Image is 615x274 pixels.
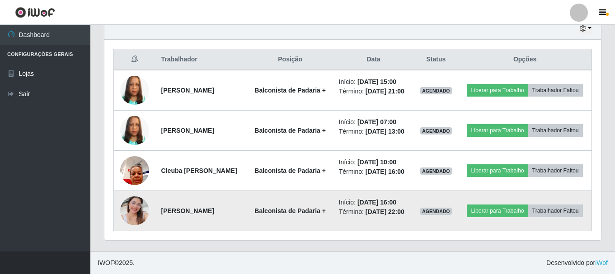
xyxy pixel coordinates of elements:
[254,167,326,174] strong: Balconista de Padaria +
[247,49,333,70] th: Posição
[339,167,408,176] li: Término:
[120,185,149,237] img: 1708364606338.jpeg
[528,84,583,97] button: Trabalhador Faltou
[98,258,135,268] span: © 2025 .
[333,49,414,70] th: Data
[161,207,214,214] strong: [PERSON_NAME]
[546,258,608,268] span: Desenvolvido por
[420,208,452,215] span: AGENDADO
[339,77,408,87] li: Início:
[161,127,214,134] strong: [PERSON_NAME]
[528,124,583,137] button: Trabalhador Faltou
[156,49,247,70] th: Trabalhador
[467,164,528,177] button: Liberar para Trabalho
[98,259,114,266] span: IWOF
[366,88,404,95] time: [DATE] 21:00
[339,87,408,96] li: Término:
[357,199,396,206] time: [DATE] 16:00
[254,87,326,94] strong: Balconista de Padaria +
[414,49,459,70] th: Status
[458,49,592,70] th: Opções
[357,78,396,85] time: [DATE] 15:00
[357,118,396,125] time: [DATE] 07:00
[420,87,452,94] span: AGENDADO
[339,127,408,136] li: Término:
[15,7,55,18] img: CoreUI Logo
[366,128,404,135] time: [DATE] 13:00
[120,65,149,116] img: 1753114982332.jpeg
[528,204,583,217] button: Trabalhador Faltou
[339,207,408,217] li: Término:
[366,208,404,215] time: [DATE] 22:00
[467,124,528,137] button: Liberar para Trabalho
[467,84,528,97] button: Liberar para Trabalho
[528,164,583,177] button: Trabalhador Faltou
[254,207,326,214] strong: Balconista de Padaria +
[339,198,408,207] li: Início:
[467,204,528,217] button: Liberar para Trabalho
[120,105,149,156] img: 1753114982332.jpeg
[161,167,237,174] strong: Cleuba [PERSON_NAME]
[420,167,452,175] span: AGENDADO
[161,87,214,94] strong: [PERSON_NAME]
[339,117,408,127] li: Início:
[339,158,408,167] li: Início:
[595,259,608,266] a: iWof
[366,168,404,175] time: [DATE] 16:00
[254,127,326,134] strong: Balconista de Padaria +
[357,158,396,166] time: [DATE] 10:00
[420,127,452,135] span: AGENDADO
[120,151,149,190] img: 1691073394546.jpeg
